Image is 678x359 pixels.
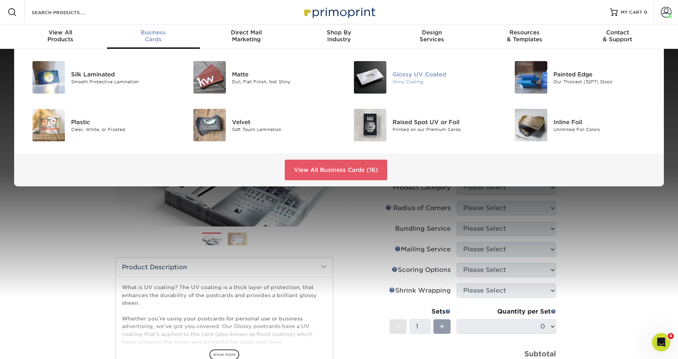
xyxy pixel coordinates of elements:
span: Contact [571,29,664,36]
img: Inline Foil Business Cards [515,109,547,141]
div: Matte [232,70,333,78]
a: View All Business Cards (16) [285,160,387,180]
img: Primoprint [301,4,377,20]
div: Unlimited Foil Colors [553,126,655,133]
a: Contact& Support [571,24,664,49]
div: Our Thickest (32PT) Stock [553,78,655,85]
img: Raised Spot UV or Foil Business Cards [354,109,386,141]
img: Velvet Business Cards [193,109,226,141]
div: Smooth Protective Lamination [71,78,172,85]
a: Matte Business Cards Matte Dull, Flat Finish, Not Shiny [184,58,334,97]
span: Direct Mail [200,29,293,36]
img: Matte Business Cards [193,61,226,94]
div: Printed on our Premium Cards [393,126,494,133]
div: Glossy UV Coated [393,70,494,78]
span: Resources [478,29,571,36]
div: Plastic [71,118,172,126]
img: Silk Laminated Business Cards [32,61,65,94]
a: Velvet Business Cards Velvet Soft Touch Lamination [184,106,334,144]
span: 4 [668,333,674,339]
a: Resources& Templates [478,24,571,49]
div: & Support [571,29,664,43]
a: Silk Laminated Business Cards Silk Laminated Smooth Protective Lamination [23,58,173,97]
input: SEARCH PRODUCTS..... [31,8,105,17]
a: DesignServices [385,24,478,49]
div: Products [14,29,107,43]
div: Dull, Flat Finish, Not Shiny [232,78,333,85]
div: Painted Edge [553,70,655,78]
a: Glossy UV Coated Business Cards Glossy UV Coated Shiny Coating [345,58,494,97]
div: Quantity per Set [457,307,556,316]
div: Soft Touch Lamination [232,126,333,133]
a: Direct MailMarketing [200,24,293,49]
div: Sets [389,307,451,316]
div: Industry [293,29,386,43]
a: Plastic Business Cards Plastic Clear, White, or Frosted [23,106,173,144]
a: Shop ByIndustry [293,24,386,49]
div: Cards [107,29,200,43]
a: BusinessCards [107,24,200,49]
iframe: Google Customer Reviews [2,336,65,356]
a: Raised Spot UV or Foil Business Cards Raised Spot UV or Foil Printed on our Premium Cards [345,106,494,144]
span: 0 [644,10,647,15]
div: Inline Foil [553,118,655,126]
iframe: Intercom live chat [652,333,670,351]
div: Clear, White, or Frosted [71,126,172,133]
span: Business [107,29,200,36]
span: Shop By [293,29,386,36]
div: Services [385,29,478,43]
span: Design [385,29,478,36]
img: Plastic Business Cards [32,109,65,141]
div: Raised Spot UV or Foil [393,118,494,126]
div: Shiny Coating [393,78,494,85]
div: Velvet [232,118,333,126]
a: View AllProducts [14,24,107,49]
div: Silk Laminated [71,70,172,78]
span: MY CART [621,9,642,16]
img: Painted Edge Business Cards [515,61,547,94]
span: + [440,321,444,332]
img: Glossy UV Coated Business Cards [354,61,386,94]
div: Marketing [200,29,293,43]
a: Painted Edge Business Cards Painted Edge Our Thickest (32PT) Stock [506,58,655,97]
span: - [396,321,400,332]
div: & Templates [478,29,571,43]
span: View All [14,29,107,36]
strong: Subtotal [524,349,556,358]
a: Inline Foil Business Cards Inline Foil Unlimited Foil Colors [506,106,655,144]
